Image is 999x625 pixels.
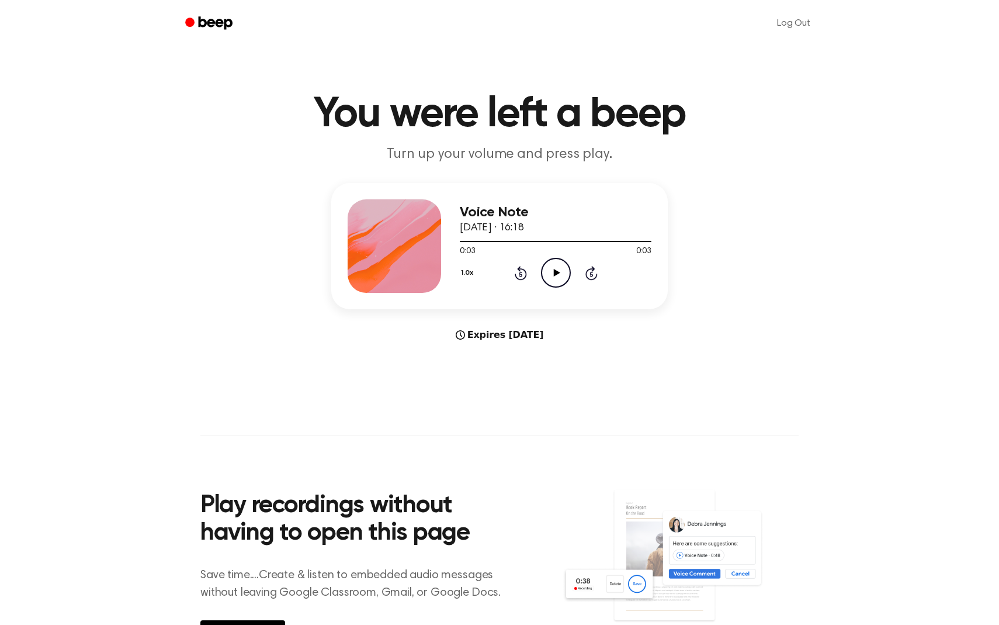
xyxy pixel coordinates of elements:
[765,9,822,37] a: Log Out
[460,223,524,233] span: [DATE] · 16:18
[460,263,477,283] button: 1.0x
[331,328,668,342] div: Expires [DATE]
[275,145,724,164] p: Turn up your volume and press play.
[200,567,515,602] p: Save time....Create & listen to embedded audio messages without leaving Google Classroom, Gmail, ...
[200,94,799,136] h1: You were left a beep
[177,12,243,35] a: Beep
[200,492,515,548] h2: Play recordings without having to open this page
[636,246,651,258] span: 0:03
[460,205,651,220] h3: Voice Note
[460,246,475,258] span: 0:03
